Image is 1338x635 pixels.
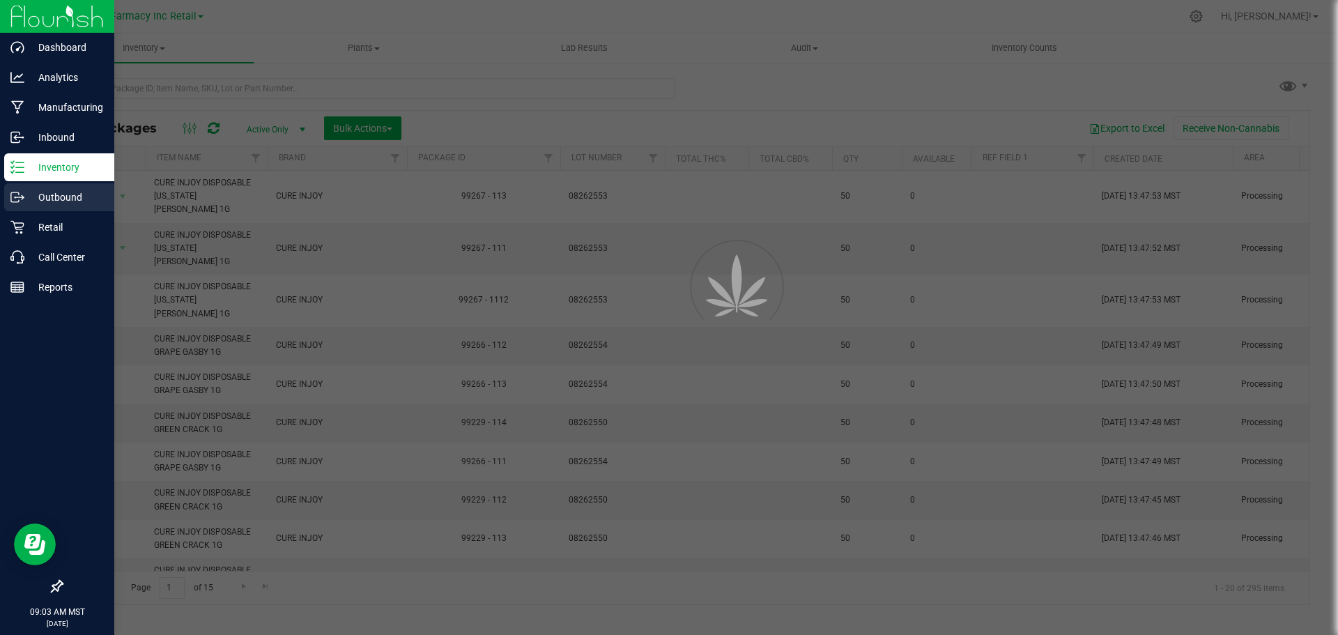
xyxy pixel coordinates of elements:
inline-svg: Retail [10,220,24,234]
p: Analytics [24,69,108,86]
p: Call Center [24,249,108,266]
inline-svg: Analytics [10,70,24,84]
p: [DATE] [6,618,108,629]
p: Inbound [24,129,108,146]
p: Outbound [24,189,108,206]
inline-svg: Reports [10,280,24,294]
inline-svg: Inbound [10,130,24,144]
p: Reports [24,279,108,296]
inline-svg: Inventory [10,160,24,174]
inline-svg: Outbound [10,190,24,204]
inline-svg: Call Center [10,250,24,264]
iframe: Resource center [14,523,56,565]
inline-svg: Manufacturing [10,100,24,114]
p: Manufacturing [24,99,108,116]
inline-svg: Dashboard [10,40,24,54]
p: 09:03 AM MST [6,606,108,618]
p: Dashboard [24,39,108,56]
p: Inventory [24,159,108,176]
p: Retail [24,219,108,236]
